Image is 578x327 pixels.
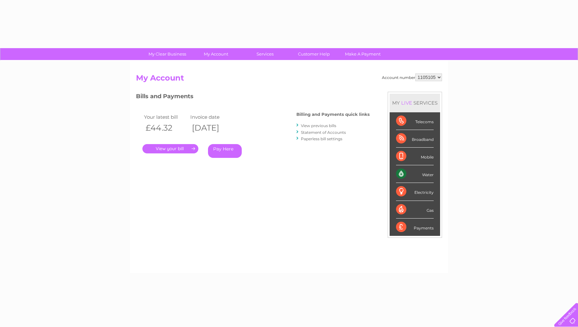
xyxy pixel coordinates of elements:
h4: Billing and Payments quick links [296,112,370,117]
a: My Account [190,48,243,60]
div: Telecoms [396,112,434,130]
a: Make A Payment [336,48,389,60]
a: Statement of Accounts [301,130,346,135]
div: Account number [382,73,442,81]
a: Pay Here [208,144,242,158]
a: My Clear Business [141,48,194,60]
div: Payments [396,219,434,236]
th: £44.32 [142,121,189,134]
a: . [142,144,198,153]
div: Electricity [396,183,434,201]
div: Mobile [396,148,434,165]
a: Services [239,48,292,60]
th: [DATE] [189,121,235,134]
a: Customer Help [287,48,340,60]
a: View previous bills [301,123,336,128]
a: Paperless bill settings [301,136,342,141]
h2: My Account [136,73,442,86]
div: Broadband [396,130,434,148]
div: LIVE [400,100,413,106]
div: Water [396,165,434,183]
td: Invoice date [189,113,235,121]
div: Gas [396,201,434,219]
div: MY SERVICES [390,94,440,112]
h3: Bills and Payments [136,92,370,103]
td: Your latest bill [142,113,189,121]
